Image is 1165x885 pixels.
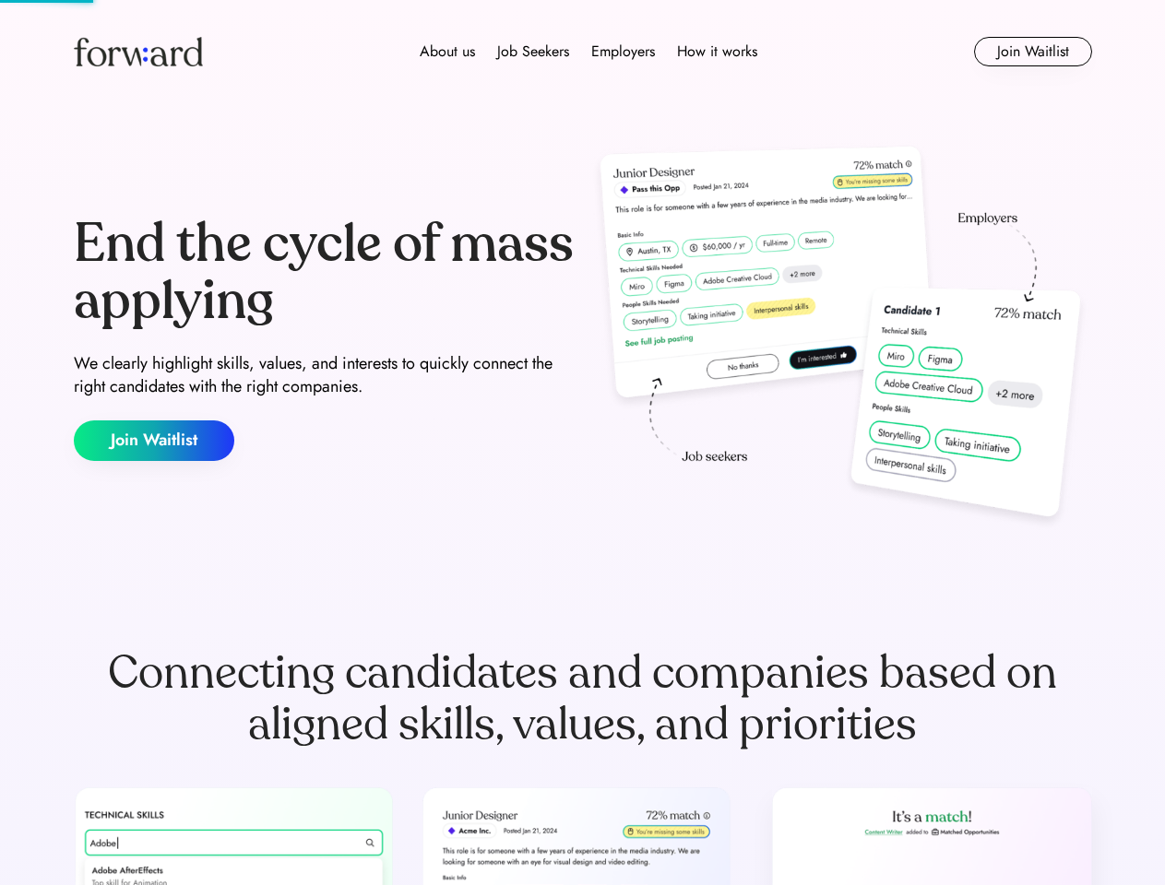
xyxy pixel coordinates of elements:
div: End the cycle of mass applying [74,216,576,329]
button: Join Waitlist [74,420,234,461]
div: Employers [591,41,655,63]
div: Job Seekers [497,41,569,63]
button: Join Waitlist [974,37,1092,66]
div: We clearly highlight skills, values, and interests to quickly connect the right candidates with t... [74,352,576,398]
img: hero-image.png [590,140,1092,537]
div: About us [420,41,475,63]
div: How it works [677,41,757,63]
div: Connecting candidates and companies based on aligned skills, values, and priorities [74,647,1092,750]
img: Forward logo [74,37,203,66]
